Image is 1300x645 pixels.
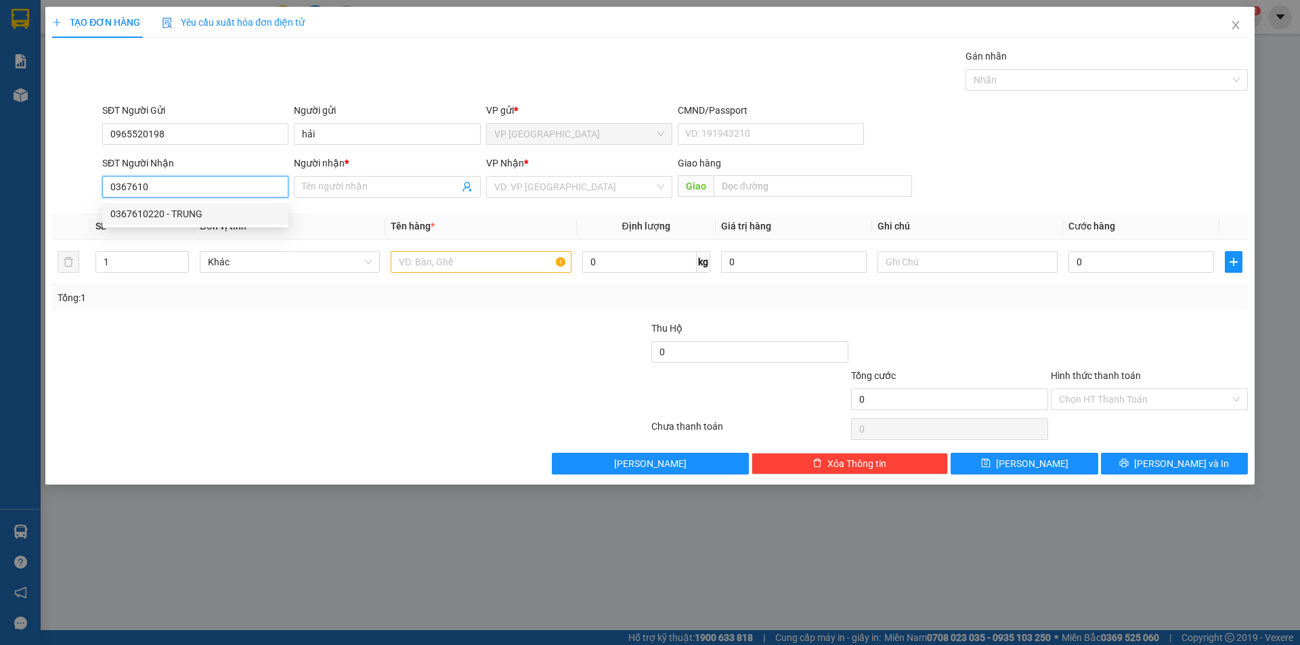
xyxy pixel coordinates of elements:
[1230,20,1241,30] span: close
[721,251,867,273] input: 0
[851,370,896,381] span: Tổng cước
[58,251,79,273] button: delete
[872,213,1063,240] th: Ghi chú
[697,251,710,273] span: kg
[102,203,288,225] div: 0367610220 - TRUNG
[552,453,749,474] button: [PERSON_NAME]
[678,158,721,169] span: Giao hàng
[1134,456,1229,471] span: [PERSON_NAME] và In
[208,252,372,272] span: Khác
[981,458,991,469] span: save
[58,290,502,305] div: Tổng: 1
[650,419,850,443] div: Chưa thanh toán
[1068,221,1115,231] span: Cước hàng
[812,458,822,469] span: delete
[294,103,480,118] div: Người gửi
[1225,251,1242,273] button: plus
[52,18,62,27] span: plus
[162,18,173,28] img: icon
[966,51,1007,62] label: Gán nhãn
[102,156,288,171] div: SĐT Người Nhận
[95,221,106,231] span: SL
[951,453,1098,474] button: save[PERSON_NAME]
[486,158,524,169] span: VP Nhận
[614,456,687,471] span: [PERSON_NAME]
[651,323,682,334] span: Thu Hộ
[1051,370,1141,381] label: Hình thức thanh toán
[294,156,480,171] div: Người nhận
[486,103,672,118] div: VP gửi
[678,175,714,197] span: Giao
[110,206,280,221] div: 0367610220 - TRUNG
[996,456,1068,471] span: [PERSON_NAME]
[162,17,305,28] span: Yêu cầu xuất hóa đơn điện tử
[721,221,771,231] span: Giá trị hàng
[1217,7,1255,45] button: Close
[1119,458,1129,469] span: printer
[1101,453,1248,474] button: printer[PERSON_NAME] và In
[52,17,140,28] span: TẠO ĐƠN HÀNG
[877,251,1058,273] input: Ghi Chú
[494,124,664,144] span: VP Ninh Hòa
[1226,257,1242,267] span: plus
[391,221,435,231] span: Tên hàng
[391,251,571,273] input: VD: Bàn, Ghế
[714,175,912,197] input: Dọc đường
[622,221,670,231] span: Định lượng
[827,456,886,471] span: Xóa Thông tin
[462,181,473,192] span: user-add
[102,103,288,118] div: SĐT Người Gửi
[752,453,949,474] button: deleteXóa Thông tin
[678,103,864,118] div: CMND/Passport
